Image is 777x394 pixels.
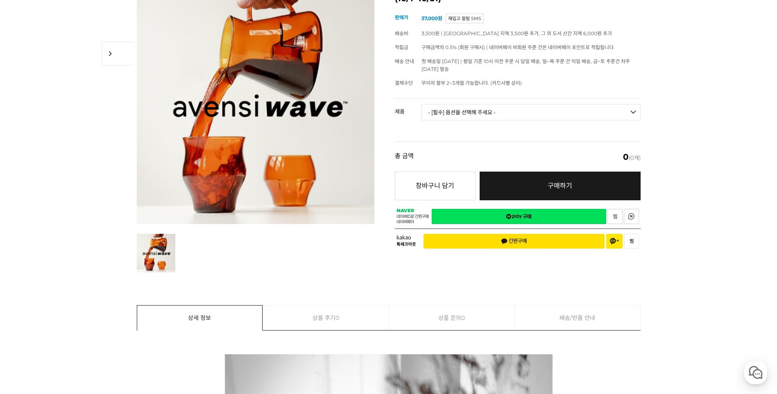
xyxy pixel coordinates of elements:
span: 배송 안내 [395,58,414,64]
span: 대화 [75,272,85,279]
span: 0 [461,306,465,330]
button: 채널 추가 [606,234,623,249]
span: 결제수단 [395,80,413,86]
th: 제품 [395,99,421,118]
span: 찜 [630,238,634,244]
button: 장바구니 담기 [395,172,476,200]
a: 구매하기 [480,172,641,200]
span: 설정 [127,272,136,279]
a: 대화 [54,260,106,280]
span: 채널 추가 [610,238,619,245]
a: 새창 [432,209,606,224]
button: 간편구매 [424,234,605,249]
span: 구매금액의 0.5% (회원 구매시) | 네이버페이 비회원 주문 건은 네이버페이 포인트로 적립됩니다. [421,44,615,50]
span: 카카오 톡체크아웃 [396,235,417,247]
a: 상품 문의0 [389,306,515,330]
span: 첫 배송일 [DATE] | 평일 기준 10시 이전 주문 시 당일 배송, 일~목 주문 건 익일 배송, 금~토 주문건 차주 [DATE] 발송 [421,58,630,72]
span: 구매하기 [548,182,572,190]
span: 0 [335,306,339,330]
a: 상품 후기0 [263,306,389,330]
a: 배송/반품 안내 [515,306,640,330]
span: 홈 [26,272,31,279]
span: 배송비 [395,30,408,36]
em: 0 [623,152,629,162]
span: 간편구매 [501,238,527,245]
a: 홈 [2,260,54,280]
span: (0개) [623,153,641,161]
a: 설정 [106,260,157,280]
a: 새창 [607,209,623,224]
a: 새창 [624,209,639,224]
strong: 37,000원 [421,15,442,21]
span: 무이자 할부 2~3개월 가능합니다. (카드사별 상이) [421,80,522,86]
span: 적립금 [395,44,408,50]
a: 상세 정보 [137,306,263,330]
button: 찜 [624,234,639,249]
span: 판매가 [395,14,408,20]
span: 3,500원 | [GEOGRAPHIC_DATA] 지역 3,500원 추가, 그 외 도서 산간 지역 6,000원 추가 [421,30,612,36]
span: chevron_right [102,42,132,66]
strong: 총 금액 [395,153,414,161]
